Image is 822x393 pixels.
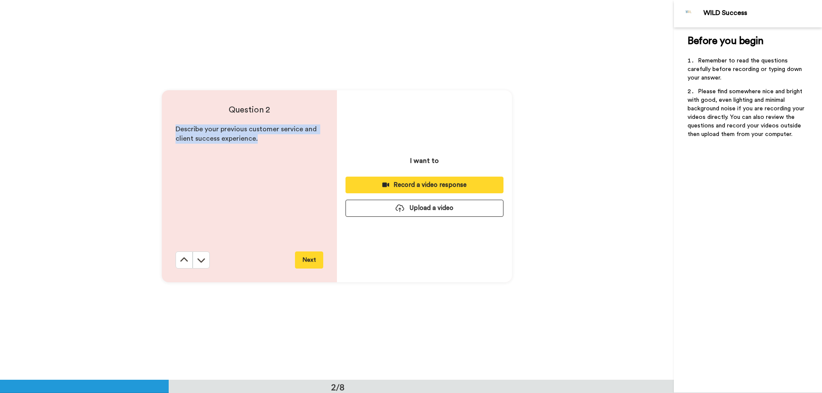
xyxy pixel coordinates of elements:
[345,200,503,216] button: Upload a video
[679,3,699,24] img: Profile Image
[703,9,822,17] div: WILD Success
[176,126,319,142] span: Describe your previous customer service and client success experience.
[410,156,439,166] p: I want to
[295,251,323,269] button: Next
[352,180,497,189] div: Record a video response
[688,58,804,81] span: Remember to read the questions carefully before recording or typing down your answer.
[176,104,323,116] h4: Question 2
[688,36,763,46] span: Before you begin
[345,177,503,193] button: Record a video response
[317,381,358,393] div: 2/8
[688,89,806,137] span: Please find somewhere nice and bright with good, even lighting and minimal background noise if yo...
